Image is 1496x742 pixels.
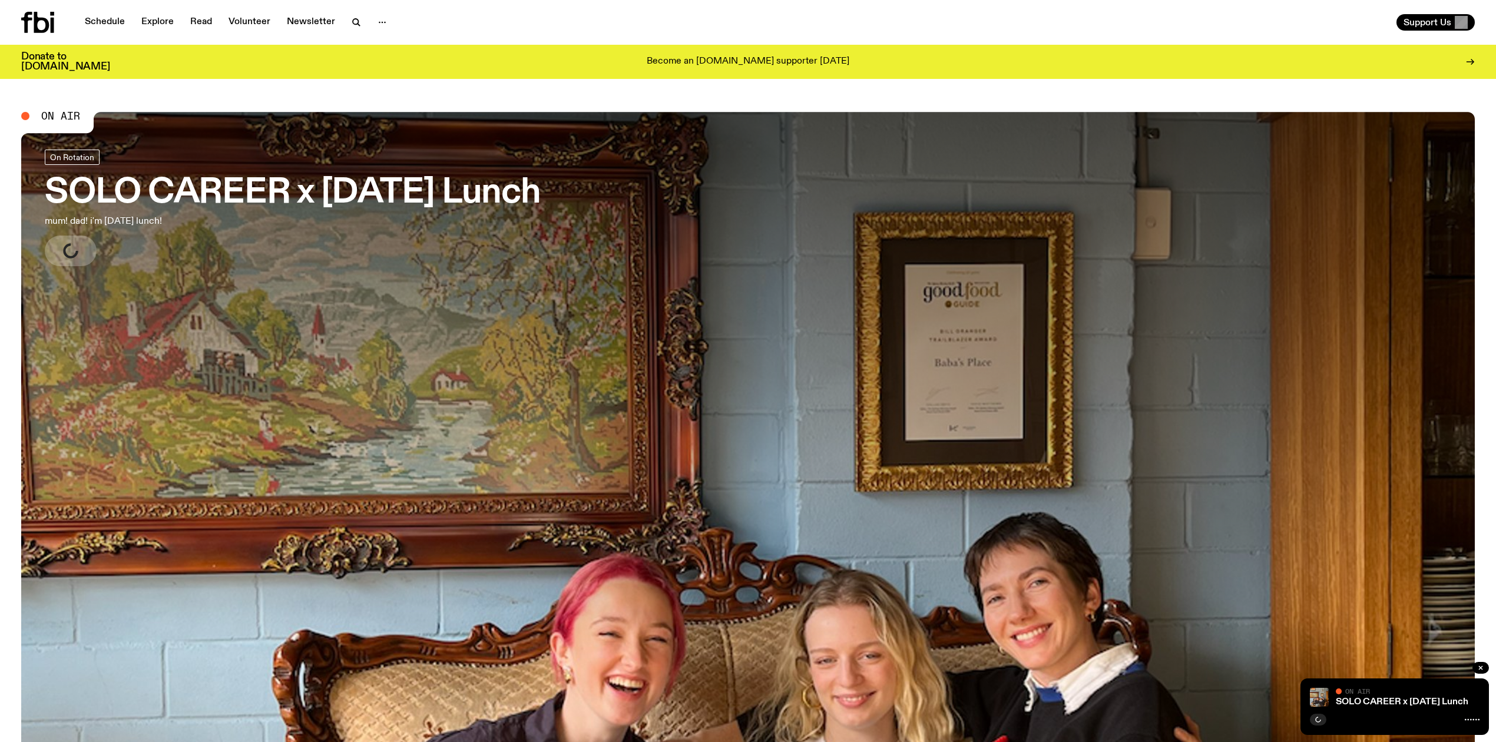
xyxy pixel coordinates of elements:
span: On Air [41,111,80,121]
a: Read [183,14,219,31]
p: mum! dad! i'm [DATE] lunch! [45,214,346,228]
a: On Rotation [45,150,100,165]
a: Newsletter [280,14,342,31]
p: Become an [DOMAIN_NAME] supporter [DATE] [647,57,849,67]
a: SOLO CAREER x [DATE] Lunchmum! dad! i'm [DATE] lunch! [45,150,541,266]
a: SOLO CAREER x [DATE] Lunch [1336,697,1468,707]
img: solo career 4 slc [1310,688,1329,707]
h3: SOLO CAREER x [DATE] Lunch [45,177,541,210]
a: Schedule [78,14,132,31]
span: On Rotation [50,153,94,162]
a: Volunteer [221,14,277,31]
h3: Donate to [DOMAIN_NAME] [21,52,110,72]
button: Support Us [1396,14,1475,31]
a: Explore [134,14,181,31]
span: On Air [1345,687,1370,695]
span: Support Us [1404,17,1451,28]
